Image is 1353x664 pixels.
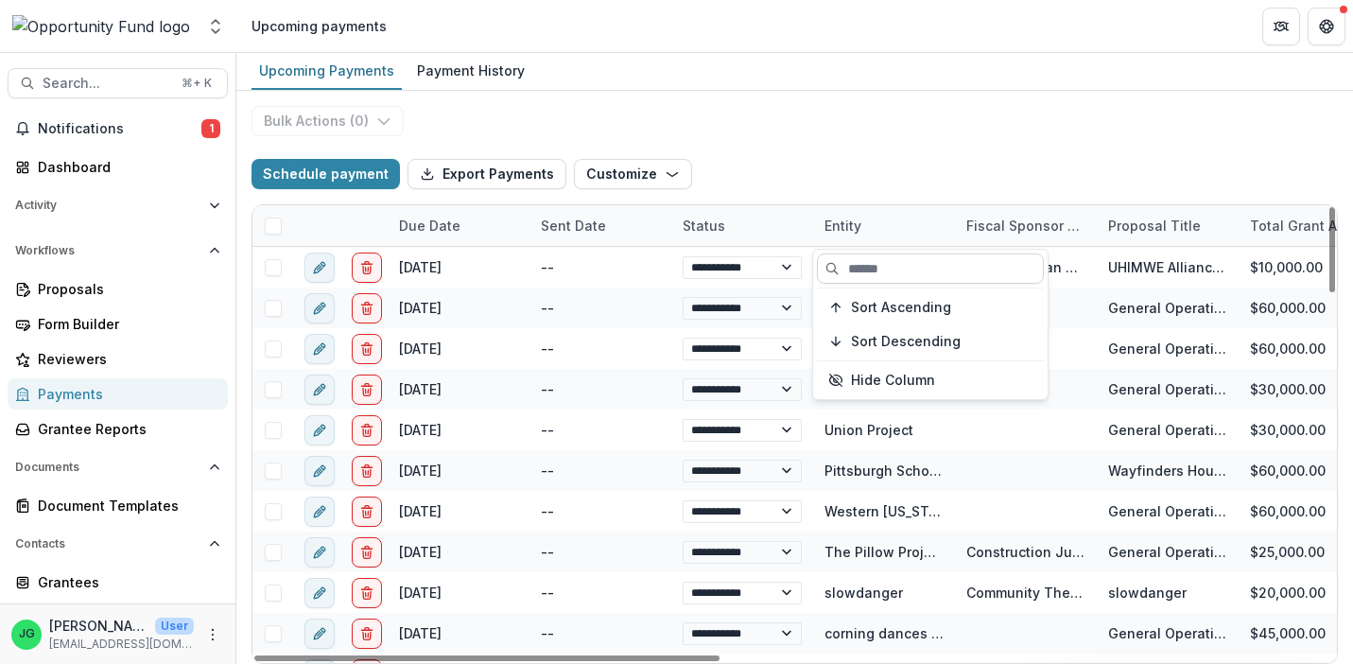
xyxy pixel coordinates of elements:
[352,578,382,608] button: delete
[388,532,529,572] div: [DATE]
[8,190,228,220] button: Open Activity
[1108,298,1227,318] div: General Operating Support over three years
[8,273,228,305] a: Proposals
[817,365,1044,395] button: Hide Column
[38,121,201,137] span: Notifications
[529,369,671,410] div: --
[304,334,335,364] button: edit
[8,68,228,98] button: Search...
[8,602,228,633] a: Communications
[8,151,228,183] a: Dashboard
[813,205,955,246] div: Entity
[304,537,335,568] button: edit
[824,625,1005,641] a: corning dances & company
[178,73,216,94] div: ⌘ + K
[388,247,529,288] div: [DATE]
[529,532,671,572] div: --
[8,378,228,410] a: Payments
[408,159,566,189] button: Export Payments
[252,53,402,90] a: Upcoming Payments
[529,216,617,236] div: Sent Date
[574,159,692,189] button: Customize
[1097,205,1239,246] div: Proposal Title
[955,205,1097,246] div: Fiscal Sponsor Name
[851,334,961,350] span: Sort Descending
[1097,216,1212,236] div: Proposal Title
[388,288,529,328] div: [DATE]
[38,314,213,334] div: Form Builder
[352,537,382,568] button: delete
[529,328,671,369] div: --
[15,461,201,474] span: Documents
[38,496,213,515] div: Document Templates
[388,572,529,613] div: [DATE]
[352,375,382,405] button: delete
[671,216,737,236] div: Status
[966,542,1085,562] div: Construction Junction
[817,326,1044,357] button: Sort Descending
[8,413,228,445] a: Grantee Reports
[409,57,532,84] div: Payment History
[813,216,873,236] div: Entity
[252,159,400,189] button: Schedule payment
[817,292,1044,323] button: Sort Ascending
[352,253,382,283] button: delete
[388,491,529,532] div: [DATE]
[304,375,335,405] button: edit
[304,619,335,649] button: edit
[529,572,671,613] div: --
[155,618,194,635] p: User
[388,328,529,369] div: [DATE]
[529,205,671,246] div: Sent Date
[15,244,201,257] span: Workflows
[304,578,335,608] button: edit
[1108,623,1227,643] div: General Operating Support
[8,567,228,598] a: Grantees
[43,76,170,92] span: Search...
[252,16,387,36] div: Upcoming payments
[388,450,529,491] div: [DATE]
[8,308,228,340] a: Form Builder
[8,236,228,266] button: Open Workflows
[202,8,229,45] button: Open entity switcher
[1108,379,1227,399] div: General Operating Support
[1108,257,1227,277] div: UHIMWE Alliance - INTERweave
[252,106,404,136] button: Bulk Actions (0)
[824,544,945,560] a: The Pillow Project
[671,205,813,246] div: Status
[529,247,671,288] div: --
[252,57,402,84] div: Upcoming Payments
[352,619,382,649] button: delete
[38,384,213,404] div: Payments
[409,53,532,90] a: Payment History
[352,415,382,446] button: delete
[388,205,529,246] div: Due Date
[388,410,529,450] div: [DATE]
[824,463,993,479] a: Pittsburgh Scholar House
[12,15,190,38] img: Opportunity Fund logo
[201,119,220,138] span: 1
[388,369,529,410] div: [DATE]
[388,613,529,654] div: [DATE]
[1108,461,1227,481] div: Wayfinders Housing Program
[352,293,382,323] button: delete
[304,415,335,446] button: edit
[38,349,213,369] div: Reviewers
[529,613,671,654] div: --
[8,452,228,482] button: Open Documents
[955,216,1097,236] div: Fiscal Sponsor Name
[201,623,224,646] button: More
[1108,501,1227,521] div: General Operating Support
[529,410,671,450] div: --
[1108,542,1227,562] div: General Operating Support for The Pillow Project's 2025 & 2026 Season
[15,199,201,212] span: Activity
[824,503,1067,519] a: Western [US_STATE] Fund for Choice
[38,157,213,177] div: Dashboard
[529,450,671,491] div: --
[49,616,147,636] p: [PERSON_NAME]
[38,419,213,439] div: Grantee Reports
[304,497,335,527] button: edit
